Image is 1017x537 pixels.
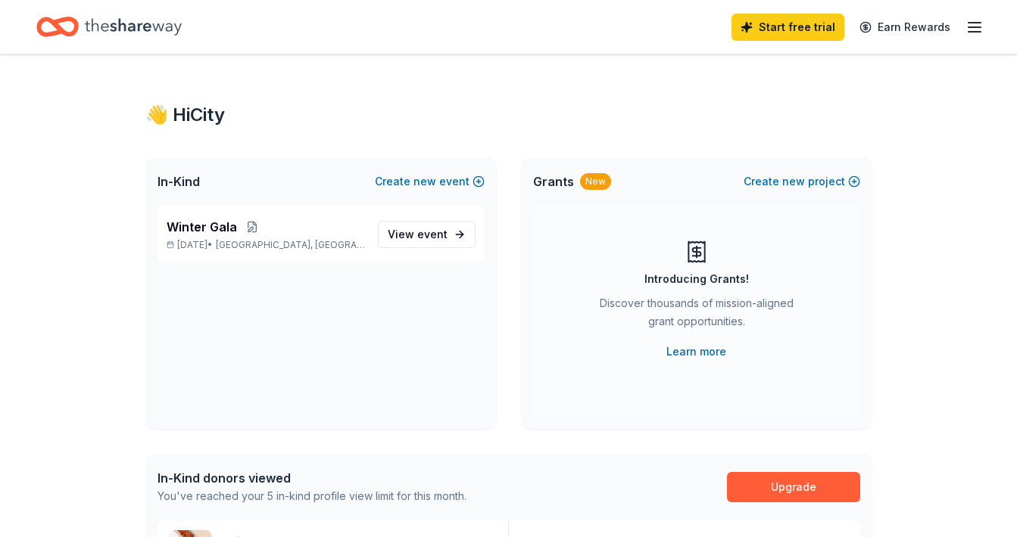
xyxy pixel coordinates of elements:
a: Earn Rewards [850,14,959,41]
span: Winter Gala [167,218,237,236]
p: [DATE] • [167,239,366,251]
button: Createnewproject [744,172,860,191]
span: new [413,172,436,191]
a: Home [36,9,182,45]
span: In-Kind [158,172,200,191]
span: [GEOGRAPHIC_DATA], [GEOGRAPHIC_DATA] [216,239,365,251]
div: Discover thousands of mission-aligned grant opportunities. [594,294,800,337]
span: Grants [533,172,574,191]
div: Introducing Grants! [644,270,749,288]
button: Createnewevent [375,172,485,191]
div: New [580,173,611,190]
a: Learn more [666,343,726,361]
span: View [388,225,448,244]
span: event [417,228,448,241]
span: new [782,172,805,191]
a: Start free trial [732,14,844,41]
a: View event [378,221,476,248]
a: Upgrade [727,472,860,502]
div: 👋 Hi City [145,103,872,127]
div: In-Kind donors viewed [158,469,466,487]
div: You've reached your 5 in-kind profile view limit for this month. [158,487,466,505]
